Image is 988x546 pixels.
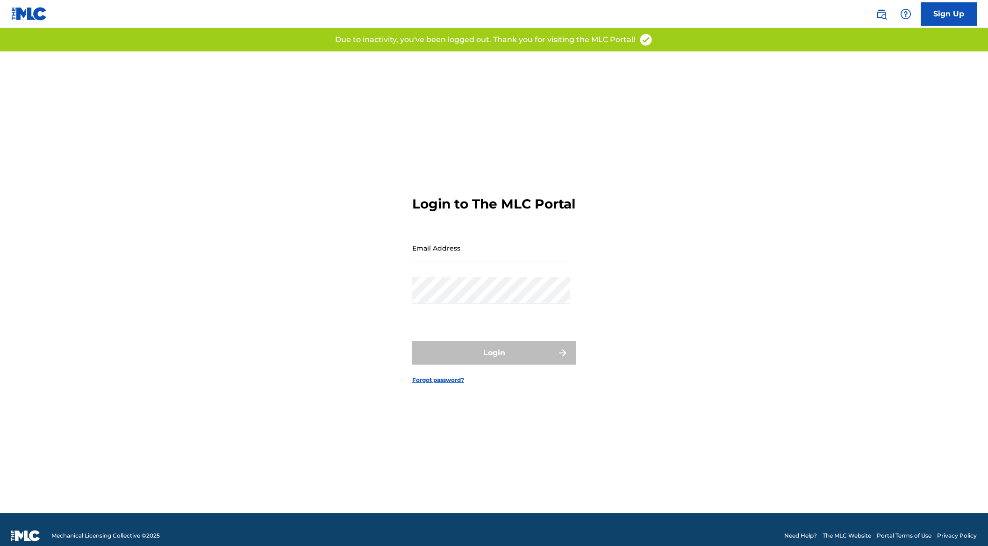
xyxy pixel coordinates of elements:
[412,196,575,212] h3: Login to The MLC Portal
[900,8,911,20] img: help
[877,532,931,540] a: Portal Terms of Use
[335,34,635,45] p: Due to inactivity, you've been logged out. Thank you for visiting the MLC Portal!
[872,5,891,23] a: Public Search
[896,5,915,23] div: Help
[11,530,40,541] img: logo
[921,2,977,26] a: Sign Up
[639,33,653,47] img: access
[784,532,817,540] a: Need Help?
[51,532,160,540] span: Mechanical Licensing Collective © 2025
[876,8,887,20] img: search
[412,376,464,384] a: Forgot password?
[937,532,977,540] a: Privacy Policy
[823,532,871,540] a: The MLC Website
[11,7,47,21] img: MLC Logo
